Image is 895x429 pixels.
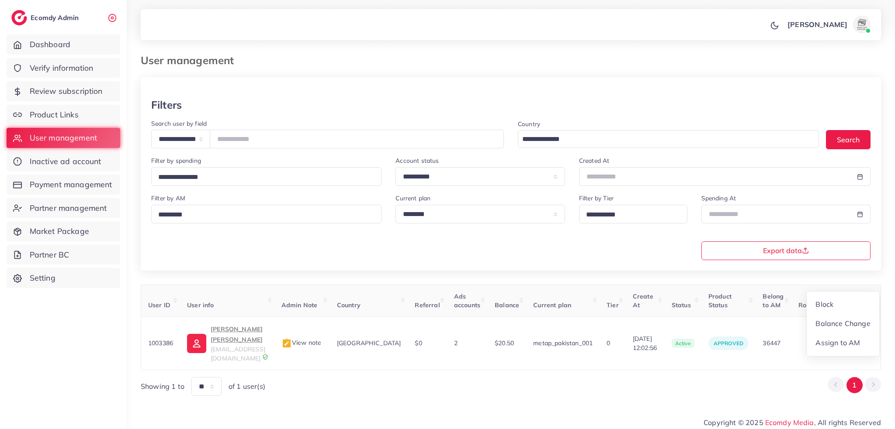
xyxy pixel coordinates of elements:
span: Create At [633,292,653,309]
img: avatar [853,16,871,33]
span: Export data [763,247,809,254]
span: Admin Note [281,301,318,309]
input: Search for option [155,208,370,222]
span: [EMAIL_ADDRESS][DOMAIN_NAME] [211,345,265,362]
a: Market Package [7,221,120,241]
label: Filter by AM [151,194,185,202]
span: Balance Change [815,319,870,328]
h3: Filters [151,99,182,111]
span: Verify information [30,62,94,74]
span: Status [672,301,691,309]
label: Account status [395,156,439,165]
input: Search for option [583,208,676,222]
span: Referral [415,301,440,309]
label: Current plan [395,194,430,202]
span: 36447 [763,339,781,347]
a: Product Links [7,105,120,125]
span: Country [337,301,361,309]
div: Search for option [518,130,819,148]
span: Copyright © 2025 [704,417,881,428]
a: [PERSON_NAME]avatar [783,16,874,33]
span: Product Status [708,292,732,309]
span: Current plan [533,301,571,309]
span: [GEOGRAPHIC_DATA] [337,339,401,347]
span: Review subscription [30,86,103,97]
span: User info [187,301,214,309]
a: Inactive ad account [7,151,120,172]
input: Search for option [155,171,370,184]
img: admin_note.cdd0b510.svg [281,338,292,349]
a: logoEcomdy Admin [11,10,81,25]
a: Partner BC [7,245,120,265]
span: Roles [798,301,815,309]
span: of 1 user(s) [229,381,265,391]
span: 0 [607,339,610,347]
div: Search for option [151,167,382,186]
span: Tier [607,301,619,309]
span: $20.50 [495,339,514,347]
span: Payment management [30,179,112,190]
a: [PERSON_NAME] [PERSON_NAME][EMAIL_ADDRESS][DOMAIN_NAME] [187,324,267,363]
a: Setting [7,268,120,288]
ul: Pagination [828,377,881,393]
label: Filter by Tier [579,194,614,202]
h3: User management [141,54,241,67]
span: Product Links [30,109,79,120]
span: User management [30,132,97,144]
p: [PERSON_NAME] [787,19,847,30]
img: logo [11,10,27,25]
h2: Ecomdy Admin [31,14,81,22]
span: [DATE] 12:02:56 [633,334,658,352]
span: Dashboard [30,39,70,50]
label: Filter by spending [151,156,201,165]
span: 2 [454,339,458,347]
label: Search user by field [151,119,207,128]
button: Go to page 1 [846,377,863,393]
span: Partner BC [30,249,69,261]
span: Partner management [30,202,107,214]
span: Belong to AM [763,292,784,309]
a: Review subscription [7,81,120,101]
label: Spending At [701,194,736,202]
span: Balance [495,301,519,309]
label: Country [518,120,540,128]
a: User management [7,128,120,148]
span: , All rights Reserved [814,417,881,428]
span: Showing 1 to [141,381,184,391]
button: Export data [701,241,871,260]
a: Partner management [7,198,120,218]
span: Setting [30,272,56,284]
p: [PERSON_NAME] [PERSON_NAME] [211,324,267,345]
input: Search for option [519,133,808,146]
span: Block [815,300,833,309]
span: Assign to AM [815,338,860,347]
span: metap_pakistan_001 [533,339,593,347]
label: Created At [579,156,610,165]
span: active [672,339,694,348]
span: Inactive ad account [30,156,101,167]
div: Search for option [151,205,382,223]
span: $0 [415,339,422,347]
a: Verify information [7,58,120,78]
button: Search [826,130,871,149]
span: 1003386 [148,339,173,347]
span: User ID [148,301,170,309]
a: Payment management [7,175,120,195]
span: Ads accounts [454,292,480,309]
img: ic-user-info.36bf1079.svg [187,334,206,353]
span: View note [281,339,321,347]
a: Dashboard [7,34,120,55]
img: 9CAL8B2pu8EFxCJHYAAAAldEVYdGRhdGU6Y3JlYXRlADIwMjItMTItMDlUMDQ6NTg6MzkrMDA6MDBXSlgLAAAAJXRFWHRkYXR... [262,354,268,360]
div: Search for option [579,205,687,223]
a: Ecomdy Media [765,418,814,427]
span: Market Package [30,226,89,237]
span: approved [714,340,743,347]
